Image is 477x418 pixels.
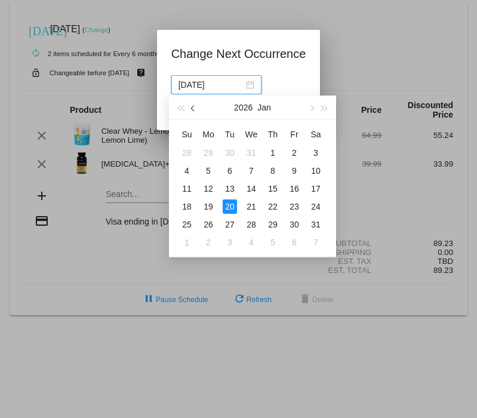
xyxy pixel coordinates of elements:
[180,217,194,232] div: 25
[244,182,258,196] div: 14
[284,233,305,251] td: 2/6/2026
[223,182,237,196] div: 13
[241,216,262,233] td: 1/28/2026
[305,125,327,144] th: Sat
[262,144,284,162] td: 1/1/2026
[201,164,216,178] div: 5
[287,164,301,178] div: 9
[287,235,301,250] div: 6
[180,146,194,160] div: 28
[318,96,331,119] button: Next year (Control + right)
[201,146,216,160] div: 29
[223,164,237,178] div: 6
[244,146,258,160] div: 31
[309,182,323,196] div: 17
[219,162,241,180] td: 1/6/2026
[309,217,323,232] div: 31
[180,164,194,178] div: 4
[201,217,216,232] div: 26
[241,198,262,216] td: 1/21/2026
[176,144,198,162] td: 12/28/2025
[219,180,241,198] td: 1/13/2026
[219,216,241,233] td: 1/27/2026
[309,199,323,214] div: 24
[176,233,198,251] td: 2/1/2026
[201,182,216,196] div: 12
[219,233,241,251] td: 2/3/2026
[176,162,198,180] td: 1/4/2026
[284,198,305,216] td: 1/23/2026
[223,217,237,232] div: 27
[287,217,301,232] div: 30
[284,162,305,180] td: 1/9/2026
[266,217,280,232] div: 29
[198,144,219,162] td: 12/29/2025
[309,146,323,160] div: 3
[304,96,318,119] button: Next month (PageDown)
[284,125,305,144] th: Fri
[262,125,284,144] th: Thu
[266,146,280,160] div: 1
[287,199,301,214] div: 23
[262,162,284,180] td: 1/8/2026
[262,233,284,251] td: 2/5/2026
[244,217,258,232] div: 28
[219,144,241,162] td: 12/30/2025
[284,180,305,198] td: 1/16/2026
[241,125,262,144] th: Wed
[241,144,262,162] td: 12/31/2025
[284,144,305,162] td: 1/2/2026
[219,198,241,216] td: 1/20/2026
[223,146,237,160] div: 30
[176,125,198,144] th: Sun
[266,182,280,196] div: 15
[244,164,258,178] div: 7
[309,235,323,250] div: 7
[244,199,258,214] div: 21
[305,162,327,180] td: 1/10/2026
[262,198,284,216] td: 1/22/2026
[262,180,284,198] td: 1/15/2026
[219,125,241,144] th: Tue
[201,235,216,250] div: 2
[180,199,194,214] div: 18
[241,180,262,198] td: 1/14/2026
[198,125,219,144] th: Mon
[241,162,262,180] td: 1/7/2026
[287,182,301,196] div: 16
[305,198,327,216] td: 1/24/2026
[257,96,271,119] button: Jan
[174,96,187,119] button: Last year (Control + left)
[187,96,200,119] button: Previous month (PageUp)
[180,182,194,196] div: 11
[171,44,306,63] h1: Change Next Occurrence
[201,199,216,214] div: 19
[198,180,219,198] td: 1/12/2026
[305,144,327,162] td: 1/3/2026
[198,216,219,233] td: 1/26/2026
[198,233,219,251] td: 2/2/2026
[287,146,301,160] div: 2
[223,199,237,214] div: 20
[305,216,327,233] td: 1/31/2026
[223,235,237,250] div: 3
[241,233,262,251] td: 2/4/2026
[180,235,194,250] div: 1
[176,216,198,233] td: 1/25/2026
[309,164,323,178] div: 10
[179,78,244,91] input: Select date
[266,164,280,178] div: 8
[198,198,219,216] td: 1/19/2026
[305,180,327,198] td: 1/17/2026
[176,180,198,198] td: 1/11/2026
[305,233,327,251] td: 2/7/2026
[176,198,198,216] td: 1/18/2026
[244,235,258,250] div: 4
[284,216,305,233] td: 1/30/2026
[266,235,280,250] div: 5
[262,216,284,233] td: 1/29/2026
[234,96,253,119] button: 2026
[198,162,219,180] td: 1/5/2026
[266,199,280,214] div: 22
